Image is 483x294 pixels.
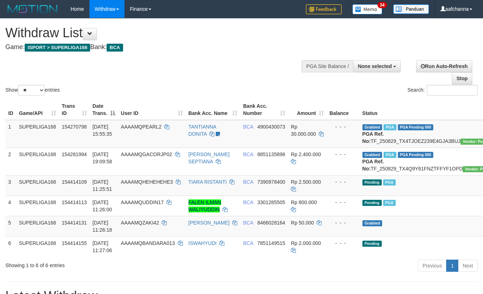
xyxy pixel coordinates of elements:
label: Search: [408,85,478,96]
td: 2 [5,148,16,175]
span: AAAAMQBANDARA013 [121,240,175,246]
th: Date Trans.: activate to sort column descending [90,100,118,120]
input: Search: [427,85,478,96]
span: 154414113 [62,199,87,205]
td: SUPERLIGA168 [16,175,59,196]
a: TIARA RISTANTI [189,179,227,185]
th: Amount: activate to sort column ascending [288,100,327,120]
span: BCA [243,199,253,205]
span: Pending [362,179,382,185]
h4: Game: Bank: [5,44,315,51]
a: [PERSON_NAME] [189,220,230,226]
td: SUPERLIGA168 [16,196,59,216]
span: Pending [362,241,382,247]
span: Rp 30.000.000 [291,124,316,137]
td: SUPERLIGA168 [16,120,59,148]
select: Showentries [18,85,45,96]
span: Rp 2.400.000 [291,151,321,157]
span: 154281994 [62,151,87,157]
span: Copy 8466028164 to clipboard [257,220,285,226]
td: SUPERLIGA168 [16,216,59,236]
th: Trans ID: activate to sort column ascending [59,100,90,120]
img: panduan.png [393,4,429,14]
span: Grabbed [362,220,382,226]
td: 6 [5,236,16,257]
span: [DATE] 11:25:51 [93,179,112,192]
span: AAAAMQUDDIN17 [121,199,164,205]
td: 4 [5,196,16,216]
th: User ID: activate to sort column ascending [118,100,186,120]
img: Button%20Memo.svg [352,4,382,14]
span: Grabbed [362,124,382,130]
span: Copy 7390978400 to clipboard [257,179,285,185]
span: BCA [243,240,253,246]
th: Game/API: activate to sort column ascending [16,100,59,120]
a: Run Auto-Refresh [416,60,472,72]
span: BCA [107,44,123,52]
td: 3 [5,175,16,196]
span: ISPORT > SUPERLIGA168 [25,44,90,52]
span: 154414109 [62,179,87,185]
span: [DATE] 15:55:35 [93,124,112,137]
a: Stop [452,72,472,85]
img: MOTION_logo.png [5,4,60,14]
span: 34 [377,2,387,8]
span: 154414131 [62,220,87,226]
div: - - - [330,151,357,158]
span: Rp 2.000.000 [291,240,321,246]
span: Copy 7851149515 to clipboard [257,240,285,246]
span: BCA [243,179,253,185]
a: FALEN ILMAN WALIYUDDIN [189,199,221,212]
div: - - - [330,123,357,130]
span: BCA [243,151,253,157]
a: Previous [418,260,447,272]
th: Balance [327,100,360,120]
b: PGA Ref. No: [362,131,384,144]
label: Show entries [5,85,60,96]
span: PGA Pending [398,152,434,158]
span: Grabbed [362,152,382,158]
div: - - - [330,199,357,206]
a: [PERSON_NAME] SEPTIANA [189,151,230,164]
a: ISWAHYUDI [189,240,217,246]
span: [DATE] 11:26:18 [93,220,112,233]
span: Copy 4900430073 to clipboard [257,124,285,130]
span: AAAAMQHEHEHEHE3 [121,179,173,185]
span: Marked by aafnonsreyleab [384,152,396,158]
td: 5 [5,216,16,236]
td: SUPERLIGA168 [16,236,59,257]
span: [DATE] 11:27:06 [93,240,112,253]
span: AAAAMQPEARL2 [121,124,162,130]
span: BCA [243,124,253,130]
th: ID [5,100,16,120]
span: BCA [243,220,253,226]
a: TANTIANNA DONITA [189,124,216,137]
span: Marked by aafsoycanthlai [383,200,396,206]
span: PGA Pending [398,124,434,130]
span: None selected [358,63,392,69]
span: Copy 8851135898 to clipboard [257,151,285,157]
span: Marked by aafsoycanthlai [383,179,396,185]
span: Copy 3301285505 to clipboard [257,199,285,205]
a: 1 [446,260,458,272]
span: Pending [362,200,382,206]
b: PGA Ref. No: [362,159,384,172]
img: Feedback.jpg [306,4,342,14]
td: SUPERLIGA168 [16,148,59,175]
h1: Withdraw List [5,26,315,40]
span: Marked by aafmaleo [384,124,396,130]
div: Showing 1 to 6 of 6 entries [5,259,196,269]
button: None selected [353,60,401,72]
div: - - - [330,178,357,185]
a: Next [458,260,478,272]
span: AAAAMQZAKI42 [121,220,159,226]
span: 154414155 [62,240,87,246]
span: [DATE] 11:26:00 [93,199,112,212]
td: 1 [5,120,16,148]
div: - - - [330,240,357,247]
div: - - - [330,219,357,226]
span: 154270798 [62,124,87,130]
span: AAAAMQGACORJP02 [121,151,172,157]
th: Bank Acc. Number: activate to sort column ascending [240,100,288,120]
span: Rp 800.000 [291,199,317,205]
